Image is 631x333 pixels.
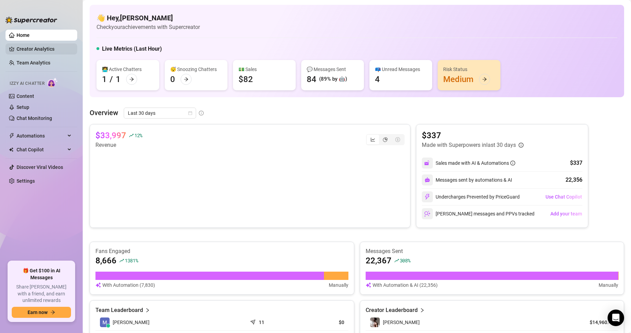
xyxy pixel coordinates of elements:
h5: Live Metrics (Last Hour) [102,45,162,53]
div: 0 [170,74,175,85]
span: Add your team [550,211,582,216]
div: $337 [570,159,582,167]
span: dollar-circle [395,137,400,142]
article: Check your achievements with Supercreator [96,23,200,31]
span: calendar [188,111,192,115]
a: Setup [17,104,29,110]
img: svg%3e [424,194,430,200]
span: Use Chat Copilot [546,194,582,200]
a: Chat Monitoring [17,115,52,121]
span: rise [129,133,134,138]
div: 4 [375,74,380,85]
div: 👩‍💻 Active Chatters [102,65,154,73]
article: Revenue [95,141,142,149]
article: With Automation & AI (22,356) [373,281,438,289]
button: Add your team [550,208,582,219]
img: logo-BBDzfeDw.svg [6,17,57,23]
img: svg%3e [424,211,430,217]
img: AI Chatter [47,78,58,88]
div: $82 [238,74,253,85]
span: right [145,306,150,314]
button: Use Chat Copilot [545,191,582,202]
article: With Automation (7,830) [102,281,155,289]
article: Manually [599,281,618,289]
div: Risk Status [443,65,495,73]
span: arrow-right [482,77,487,82]
article: $33,997 [95,130,126,141]
span: 308 % [400,257,410,264]
span: arrow-right [184,77,189,82]
img: svg%3e [95,281,101,289]
span: [PERSON_NAME] [113,319,150,326]
span: pie-chart [383,137,388,142]
article: Messages Sent [366,248,619,255]
a: Settings [17,178,35,184]
article: Team Leaderboard [95,306,143,314]
article: Fans Engaged [95,248,348,255]
div: segmented control [366,134,405,145]
div: Open Intercom Messenger [608,310,624,326]
span: 🎁 Get $100 in AI Messages [12,268,71,281]
span: Earn now [28,310,48,315]
a: Content [17,93,34,99]
div: (89% by 🤖) [319,75,347,83]
a: Discover Viral Videos [17,164,63,170]
img: Johnnyrichs [370,317,380,327]
article: $14,960.46 [583,319,614,326]
div: Sales made with AI & Automations [436,159,515,167]
img: svg%3e [424,160,430,166]
button: Earn nowarrow-right [12,307,71,318]
article: Made with Superpowers in last 30 days [422,141,516,149]
a: Team Analytics [17,60,50,65]
article: Creator Leaderboard [366,306,418,314]
article: Overview [90,108,118,118]
span: thunderbolt [9,133,14,139]
article: 11 [259,319,264,326]
img: Chat Copilot [9,147,13,152]
span: arrow-right [50,310,55,315]
h4: 👋 Hey, [PERSON_NAME] [96,13,200,23]
span: Izzy AI Chatter [10,80,44,87]
span: Automations [17,130,65,141]
article: $0 [302,319,344,326]
img: svg%3e [366,281,371,289]
span: Last 30 days [128,108,192,118]
div: [PERSON_NAME] messages and PPVs tracked [422,208,535,219]
div: 💬 Messages Sent [307,65,358,73]
img: Mario Rossi [100,317,110,327]
div: 💵 Sales [238,65,290,73]
span: arrow-right [129,77,134,82]
span: info-circle [519,143,523,148]
span: line-chart [370,137,375,142]
a: Creator Analytics [17,43,72,54]
div: 22,356 [566,176,582,184]
article: 22,367 [366,255,391,266]
span: Chat Copilot [17,144,65,155]
span: rise [394,258,399,263]
span: 1381 % [125,257,138,264]
span: rise [119,258,124,263]
span: info-circle [199,111,204,115]
span: send [250,318,257,325]
img: svg%3e [425,177,430,183]
span: 12 % [134,132,142,139]
div: 84 [307,74,316,85]
span: [PERSON_NAME] [383,320,420,325]
article: $337 [422,130,523,141]
div: 1 [102,74,107,85]
article: 8,666 [95,255,116,266]
div: Messages sent by automations & AI [422,174,512,185]
span: Share [PERSON_NAME] with a friend, and earn unlimited rewards [12,284,71,304]
article: Manually [329,281,348,289]
div: 😴 Snoozing Chatters [170,65,222,73]
span: right [420,306,425,314]
a: Home [17,32,30,38]
div: Undercharges Prevented by PriceGuard [422,191,520,202]
div: 1 [116,74,121,85]
div: 📪 Unread Messages [375,65,427,73]
span: info-circle [510,161,515,165]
